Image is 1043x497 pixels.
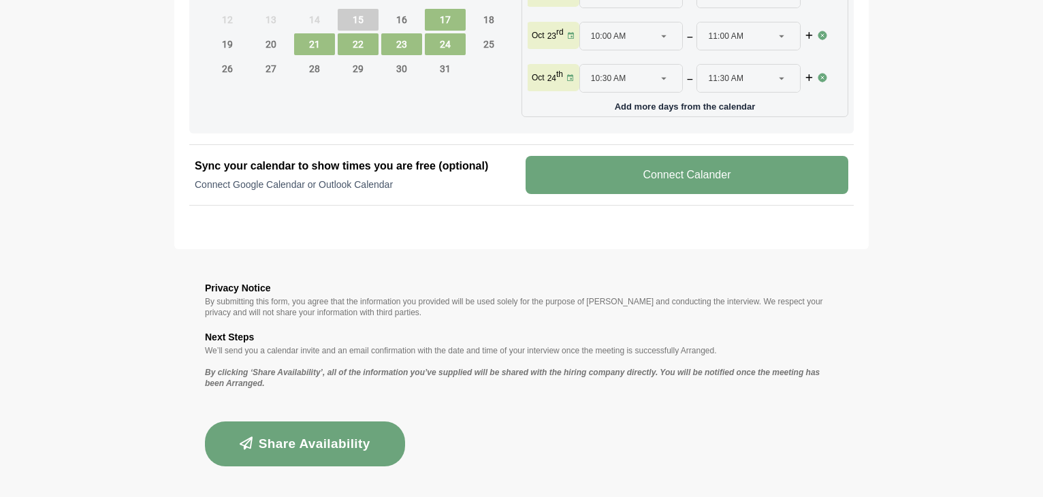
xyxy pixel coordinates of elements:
[591,22,626,50] span: 10:00 AM
[468,9,509,31] span: Saturday, October 18, 2025
[207,58,248,80] span: Sunday, October 26, 2025
[556,69,563,79] sup: th
[251,33,291,55] span: Monday, October 20, 2025
[207,33,248,55] span: Sunday, October 19, 2025
[708,65,743,92] span: 11:30 AM
[205,367,838,389] p: By clicking ‘Share Availability’, all of the information you’ve supplied will be shared with the ...
[338,33,379,55] span: Wednesday, October 22, 2025
[381,58,422,80] span: Thursday, October 30, 2025
[338,58,379,80] span: Wednesday, October 29, 2025
[195,158,517,174] h2: Sync your calendar to show times you are free (optional)
[294,9,335,31] span: Tuesday, October 14, 2025
[381,33,422,55] span: Thursday, October 23, 2025
[381,9,422,31] span: Thursday, October 16, 2025
[425,33,466,55] span: Friday, October 24, 2025
[708,22,743,50] span: 11:00 AM
[338,9,379,31] span: Wednesday, October 15, 2025
[195,178,517,191] p: Connect Google Calendar or Outlook Calendar
[294,33,335,55] span: Tuesday, October 21, 2025
[526,156,848,194] v-button: Connect Calander
[205,280,838,296] h3: Privacy Notice
[251,58,291,80] span: Monday, October 27, 2025
[591,65,626,92] span: 10:30 AM
[547,31,556,41] strong: 23
[425,58,466,80] span: Friday, October 31, 2025
[251,9,291,31] span: Monday, October 13, 2025
[205,345,838,356] p: We’ll send you a calendar invite and an email confirmation with the date and time of your intervi...
[532,30,545,41] p: Oct
[532,72,545,83] p: Oct
[205,421,405,466] button: Share Availability
[205,329,838,345] h3: Next Steps
[294,58,335,80] span: Tuesday, October 28, 2025
[468,33,509,55] span: Saturday, October 25, 2025
[425,9,466,31] span: Friday, October 17, 2025
[205,296,838,318] p: By submitting this form, you agree that the information you provided will be used solely for the ...
[528,97,842,111] p: Add more days from the calendar
[556,27,564,37] sup: rd
[547,74,556,83] strong: 24
[207,9,248,31] span: Sunday, October 12, 2025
